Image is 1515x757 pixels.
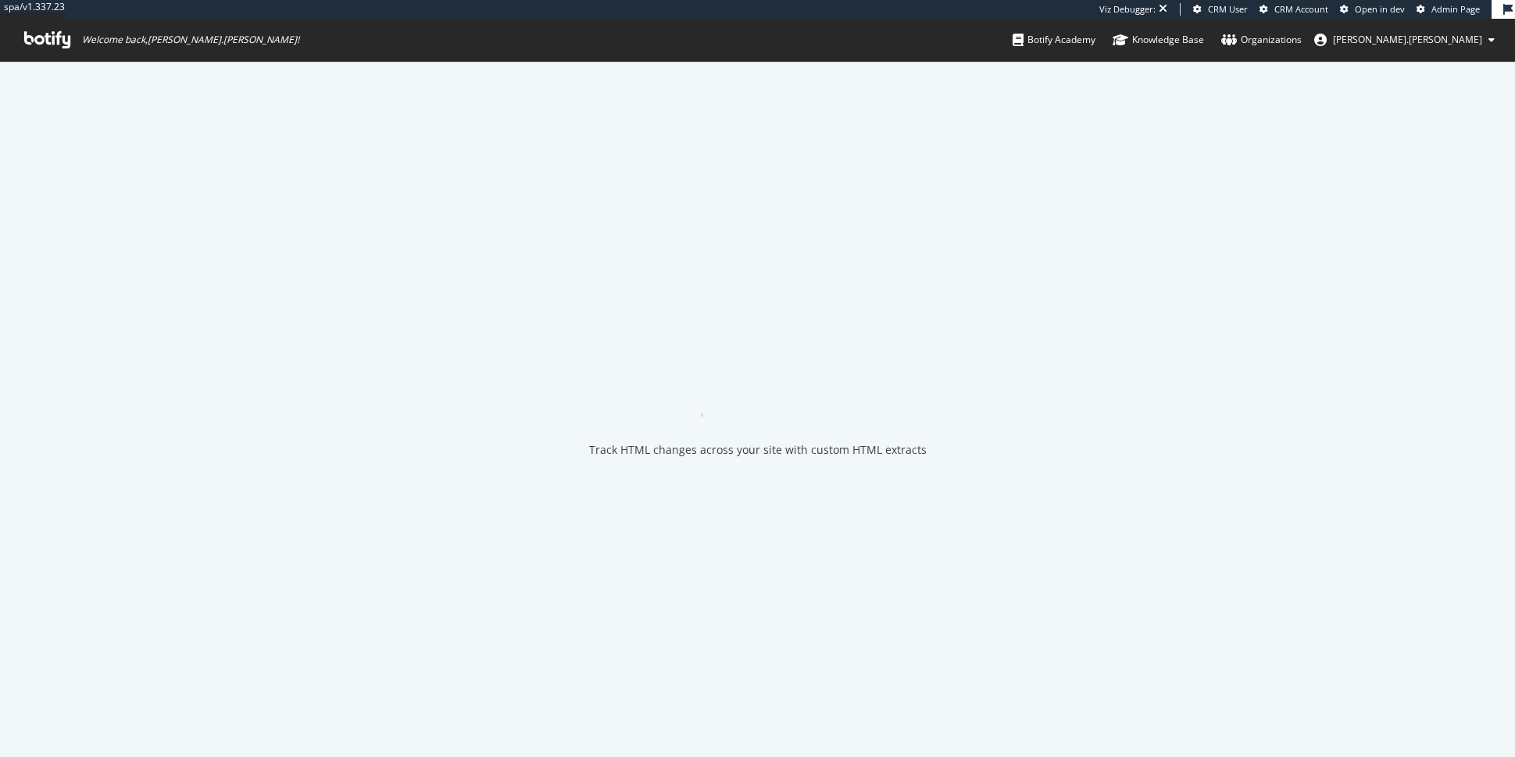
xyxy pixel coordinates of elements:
a: CRM Account [1260,3,1328,16]
span: Welcome back, [PERSON_NAME].[PERSON_NAME] ! [82,34,299,46]
div: Track HTML changes across your site with custom HTML extracts [589,442,927,458]
a: Open in dev [1340,3,1405,16]
span: Admin Page [1431,3,1480,15]
span: ryan.flanagan [1333,33,1482,46]
div: Organizations [1221,32,1302,48]
a: Organizations [1221,19,1302,61]
div: Viz Debugger: [1099,3,1156,16]
span: Open in dev [1355,3,1405,15]
button: [PERSON_NAME].[PERSON_NAME] [1302,27,1507,52]
span: CRM Account [1274,3,1328,15]
a: Admin Page [1417,3,1480,16]
span: CRM User [1208,3,1248,15]
a: Botify Academy [1013,19,1095,61]
a: CRM User [1193,3,1248,16]
div: animation [702,361,814,417]
div: Botify Academy [1013,32,1095,48]
div: Knowledge Base [1113,32,1204,48]
a: Knowledge Base [1113,19,1204,61]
